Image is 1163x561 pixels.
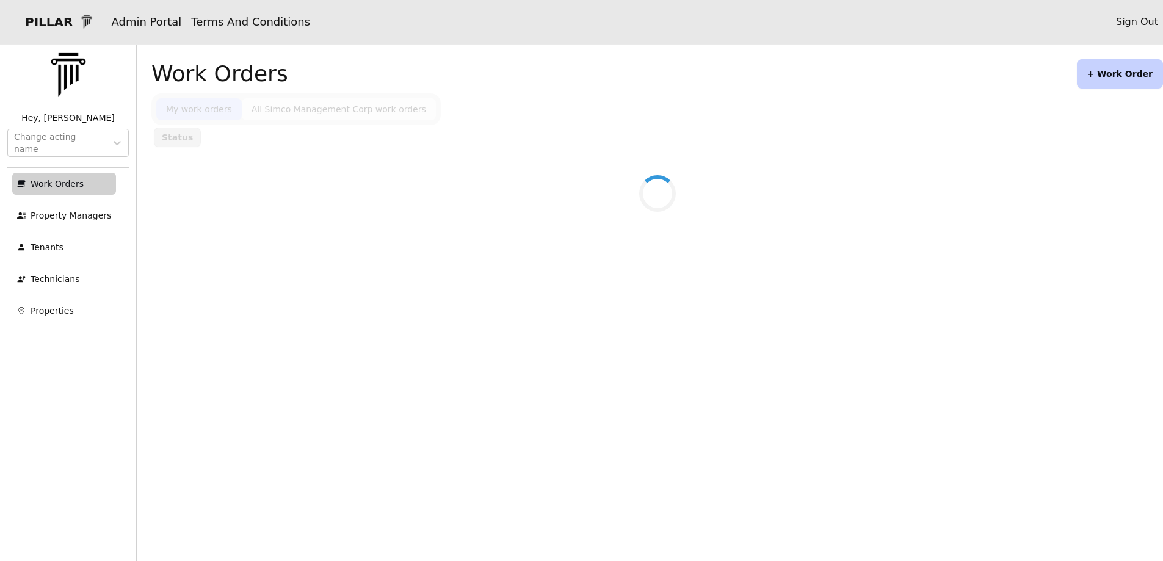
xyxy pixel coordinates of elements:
[12,236,116,258] a: Tenants
[14,131,100,155] div: Change acting name
[31,241,63,253] p: Tenants
[7,112,129,124] p: Hey, [PERSON_NAME]
[15,13,73,31] p: PILLAR
[12,173,116,195] a: Work Orders
[31,209,111,222] p: Property Managers
[151,62,288,86] h1: Work Orders
[5,7,106,37] a: PILLAR
[12,268,116,290] a: Technicians
[78,13,96,31] img: 1
[1116,15,1158,29] a: Sign Out
[31,305,74,317] p: Properties
[111,15,181,28] a: Admin Portal
[31,178,84,190] p: Work Orders
[38,45,99,106] img: PILLAR
[1077,59,1163,89] button: + Work Order
[12,204,116,226] a: Property Managers
[191,15,310,28] a: Terms And Conditions
[12,300,116,322] a: Properties
[31,273,79,285] p: Technicians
